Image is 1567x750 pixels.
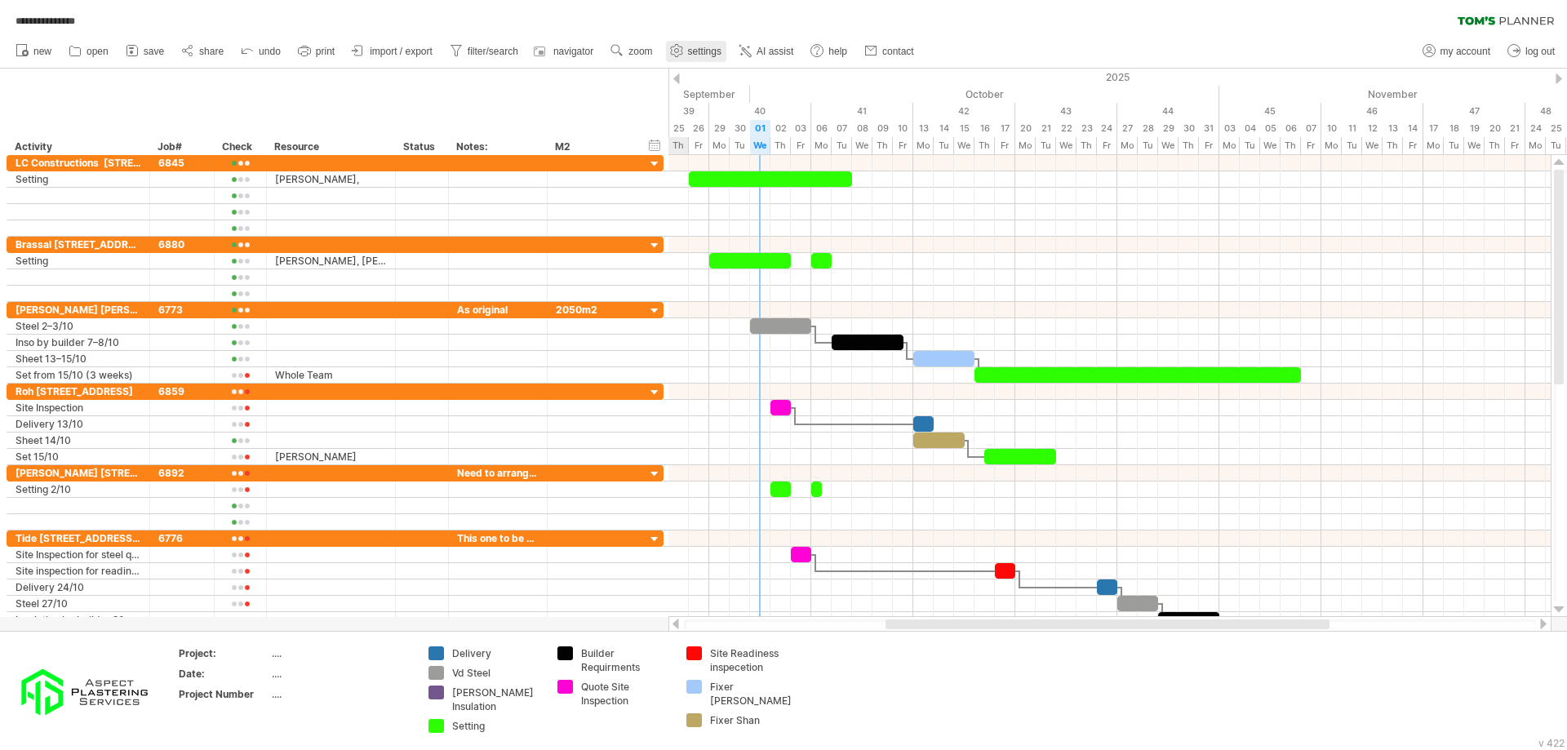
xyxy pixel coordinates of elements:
[316,46,335,57] span: print
[272,646,409,660] div: ....
[16,400,141,415] div: Site Inspection
[1383,137,1403,154] div: Thursday, 13 November 2025
[468,46,518,57] span: filter/search
[16,335,141,350] div: Inso by builder 7–8/10
[913,137,934,154] div: Monday, 13 October 2025
[16,433,141,448] div: Sheet 14/10
[882,46,914,57] span: contact
[348,41,437,62] a: import / export
[11,41,56,62] a: new
[1015,103,1117,120] div: 43
[872,120,893,137] div: Thursday, 9 October 2025
[555,139,637,155] div: M2
[16,482,141,497] div: Setting 2/10
[179,687,269,701] div: Project Number
[791,120,811,137] div: Friday, 3 October 2025
[1485,137,1505,154] div: Thursday, 20 November 2025
[199,46,224,57] span: share
[16,579,141,595] div: Delivery 24/10
[1219,137,1240,154] div: Monday, 3 November 2025
[16,171,141,187] div: Setting
[16,351,141,366] div: Sheet 13–15/10
[1464,137,1485,154] div: Wednesday, 19 November 2025
[750,86,1219,103] div: October 2025
[1321,137,1342,154] div: Monday, 10 November 2025
[179,667,269,681] div: Date:
[1423,120,1444,137] div: Monday, 17 November 2025
[1056,120,1076,137] div: Wednesday, 22 October 2025
[16,155,141,171] div: LC Constructions [STREET_ADDRESS]
[15,139,140,155] div: Activity
[1281,120,1301,137] div: Thursday, 6 November 2025
[457,530,539,546] div: This one to be confirmed
[1199,120,1219,137] div: Friday, 31 October 2025
[606,41,657,62] a: zoom
[1321,120,1342,137] div: Monday, 10 November 2025
[709,103,811,120] div: 40
[1362,137,1383,154] div: Wednesday, 12 November 2025
[158,155,206,171] div: 6845
[457,465,539,481] div: Need to arrange materials required
[222,139,257,155] div: Check
[452,719,541,733] div: Setting
[446,41,523,62] a: filter/search
[1464,120,1485,137] div: Wednesday, 19 November 2025
[954,120,974,137] div: Wednesday, 15 October 2025
[893,120,913,137] div: Friday, 10 October 2025
[581,646,670,674] div: Builder Requirments
[832,137,852,154] div: Tuesday, 7 October 2025
[770,120,791,137] div: Thursday, 2 October 2025
[913,120,934,137] div: Monday, 13 October 2025
[457,302,539,317] div: As original
[913,103,1015,120] div: 42
[995,120,1015,137] div: Friday, 17 October 2025
[1525,120,1546,137] div: Monday, 24 November 2025
[33,46,51,57] span: new
[1199,137,1219,154] div: Friday, 31 October 2025
[1503,41,1560,62] a: log out
[832,120,852,137] div: Tuesday, 7 October 2025
[237,41,286,62] a: undo
[1281,137,1301,154] div: Thursday, 6 November 2025
[581,680,670,708] div: Quote Site Inspection
[1525,46,1555,57] span: log out
[1117,120,1138,137] div: Monday, 27 October 2025
[668,137,689,154] div: Thursday, 25 September 2025
[1260,137,1281,154] div: Wednesday, 5 November 2025
[403,139,439,155] div: Status
[16,253,141,268] div: Setting
[1179,137,1199,154] div: Thursday, 30 October 2025
[1538,737,1565,749] div: v 422
[16,302,141,317] div: [PERSON_NAME] [PERSON_NAME][GEOGRAPHIC_DATA]
[1505,120,1525,137] div: Friday, 21 November 2025
[954,137,974,154] div: Wednesday, 15 October 2025
[730,137,750,154] div: Tuesday, 30 September 2025
[1138,137,1158,154] div: Tuesday, 28 October 2025
[688,46,721,57] span: settings
[259,46,281,57] span: undo
[16,237,141,252] div: Brassal [STREET_ADDRESS][PERSON_NAME]
[274,139,386,155] div: Resource
[1418,41,1495,62] a: my account
[1362,120,1383,137] div: Wednesday, 12 November 2025
[974,120,995,137] div: Thursday, 16 October 2025
[122,41,169,62] a: save
[9,649,160,734] img: 41c59414-5ac5-4757-966b-4cf8503b15fb.png
[1036,137,1056,154] div: Tuesday, 21 October 2025
[1219,120,1240,137] div: Monday, 3 November 2025
[974,137,995,154] div: Thursday, 16 October 2025
[272,687,409,701] div: ....
[1138,120,1158,137] div: Tuesday, 28 October 2025
[158,384,206,399] div: 6859
[811,137,832,154] div: Monday, 6 October 2025
[689,137,709,154] div: Friday, 26 September 2025
[1260,120,1281,137] div: Wednesday, 5 November 2025
[1505,137,1525,154] div: Friday, 21 November 2025
[689,120,709,137] div: Friday, 26 September 2025
[1301,137,1321,154] div: Friday, 7 November 2025
[1097,120,1117,137] div: Friday, 24 October 2025
[1158,120,1179,137] div: Wednesday, 29 October 2025
[1179,120,1199,137] div: Thursday, 30 October 2025
[860,41,919,62] a: contact
[1076,137,1097,154] div: Thursday, 23 October 2025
